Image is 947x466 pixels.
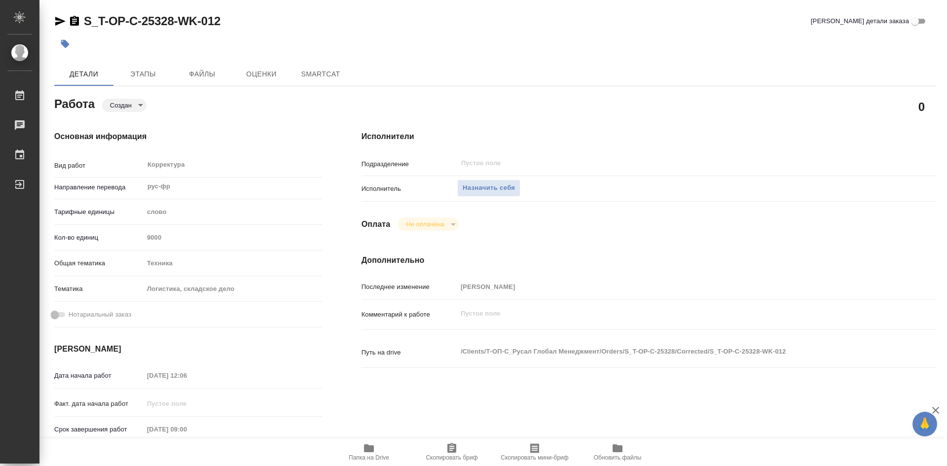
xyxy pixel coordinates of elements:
button: Не оплачена [403,220,447,228]
p: Кол-во единиц [54,233,144,243]
span: Скопировать бриф [426,454,477,461]
h4: Оплата [362,218,391,230]
p: Тематика [54,284,144,294]
input: Пустое поле [144,368,230,383]
button: Скопировать ссылку для ЯМессенджера [54,15,66,27]
button: Скопировать мини-бриф [493,438,576,466]
textarea: /Clients/Т-ОП-С_Русал Глобал Менеджмент/Orders/S_T-OP-C-25328/Corrected/S_T-OP-C-25328-WK-012 [457,343,888,360]
p: Комментарий к работе [362,310,457,320]
div: Логистика, складское дело [144,281,322,297]
p: Дата начала работ [54,371,144,381]
button: Папка на Drive [328,438,410,466]
p: Исполнитель [362,184,457,194]
span: Скопировать мини-бриф [501,454,568,461]
p: Последнее изменение [362,282,457,292]
h2: Работа [54,94,95,112]
h4: [PERSON_NAME] [54,343,322,355]
span: Файлы [179,68,226,80]
span: 🙏 [916,414,933,434]
p: Вид работ [54,161,144,171]
div: Создан [102,99,146,112]
span: Папка на Drive [349,454,389,461]
span: Оценки [238,68,285,80]
button: Скопировать бриф [410,438,493,466]
span: [PERSON_NAME] детали заказа [811,16,909,26]
span: Обновить файлы [594,454,642,461]
p: Тарифные единицы [54,207,144,217]
h4: Основная информация [54,131,322,143]
button: Назначить себя [457,179,520,197]
span: Этапы [119,68,167,80]
button: Добавить тэг [54,33,76,55]
input: Пустое поле [460,157,865,169]
input: Пустое поле [144,230,322,245]
input: Пустое поле [457,280,888,294]
span: Нотариальный заказ [69,310,131,320]
span: SmartCat [297,68,344,80]
a: S_T-OP-C-25328-WK-012 [84,14,220,28]
input: Пустое поле [144,422,230,436]
div: Техника [144,255,322,272]
span: Назначить себя [463,182,515,194]
button: Скопировать ссылку [69,15,80,27]
p: Направление перевода [54,182,144,192]
p: Факт. дата начала работ [54,399,144,409]
p: Подразделение [362,159,457,169]
h2: 0 [918,98,925,115]
div: слово [144,204,322,220]
div: Создан [398,217,459,231]
p: Путь на drive [362,348,457,358]
h4: Дополнительно [362,254,936,266]
h4: Исполнители [362,131,936,143]
input: Пустое поле [144,396,230,411]
button: Создан [107,101,135,109]
button: Обновить файлы [576,438,659,466]
p: Общая тематика [54,258,144,268]
span: Детали [60,68,108,80]
p: Срок завершения работ [54,425,144,434]
button: 🙏 [912,412,937,436]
